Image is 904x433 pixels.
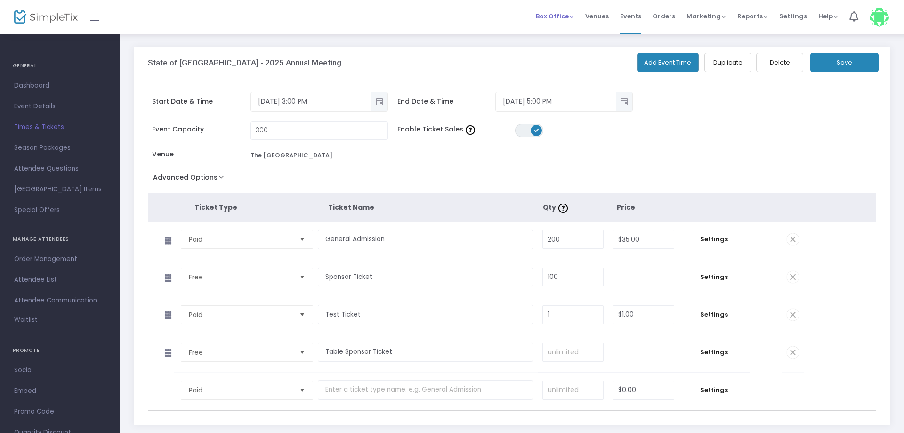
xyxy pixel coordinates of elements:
span: Marketing [686,12,726,21]
span: Settings [684,385,745,395]
h4: PROMOTE [13,341,107,360]
span: Ticket Name [328,203,374,212]
button: Toggle popup [371,92,387,111]
span: Dashboard [14,80,106,92]
span: End Date & Time [397,97,496,106]
span: [GEOGRAPHIC_DATA] Items [14,183,106,196]
span: Settings [779,4,807,28]
span: Paid [189,235,292,244]
input: Enter a ticket type name. e.g. General Admission [318,380,533,400]
button: Select [296,268,309,286]
span: Season Packages [14,142,106,154]
input: unlimited [543,343,603,361]
span: Help [818,12,838,21]
span: Paid [189,310,292,319]
h4: GENERAL [13,57,107,75]
span: Venues [585,4,609,28]
span: Qty [543,203,570,212]
h4: MANAGE ATTENDEES [13,230,107,249]
button: Add Event Time [637,53,699,72]
div: The [GEOGRAPHIC_DATA] [250,151,332,160]
span: Venue [152,149,250,159]
span: Start Date & Time [152,97,250,106]
span: Event Details [14,100,106,113]
input: Enter a ticket type name. e.g. General Admission [318,268,533,287]
img: question-mark [558,204,568,213]
button: Select [296,230,309,248]
button: Toggle popup [616,92,632,111]
span: Settings [684,348,745,357]
span: Settings [684,310,745,319]
span: Special Offers [14,204,106,216]
span: Embed [14,385,106,397]
span: Box Office [536,12,574,21]
input: Price [613,306,674,324]
span: Reports [737,12,768,21]
input: Enter a ticket type name. e.g. General Admission [318,343,533,362]
span: Events [620,4,641,28]
span: Free [189,272,292,282]
span: Waitlist [14,315,38,325]
button: Save [810,53,879,72]
input: Price [613,230,674,248]
input: Select date & time [251,94,371,109]
span: Attendee Communication [14,294,106,307]
span: Attendee List [14,274,106,286]
span: Promo Code [14,406,106,418]
button: Advanced Options [148,171,233,188]
input: Select date & time [496,94,616,109]
input: Enter a ticket type name. e.g. General Admission [318,230,533,249]
span: Settings [684,272,745,282]
span: Times & Tickets [14,121,106,133]
button: Select [296,306,309,324]
img: question-mark [466,125,475,135]
input: unlimited [543,381,603,399]
button: Duplicate [704,53,751,72]
span: ON [534,128,539,132]
span: Order Management [14,253,106,265]
span: Free [189,348,292,357]
span: Social [14,364,106,376]
button: Select [296,381,309,399]
span: Enable Ticket Sales [397,124,515,134]
h3: State of [GEOGRAPHIC_DATA] - 2025 Annual Meeting [148,58,341,67]
input: Price [613,381,674,399]
span: Ticket Type [194,203,237,212]
span: Attendee Questions [14,163,106,175]
span: Orders [653,4,675,28]
button: Delete [756,53,803,72]
input: Enter a ticket type name. e.g. General Admission [318,305,533,324]
span: Paid [189,385,292,395]
span: Settings [684,235,745,244]
button: Select [296,343,309,361]
span: Price [617,203,635,212]
span: Event Capacity [152,124,250,134]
